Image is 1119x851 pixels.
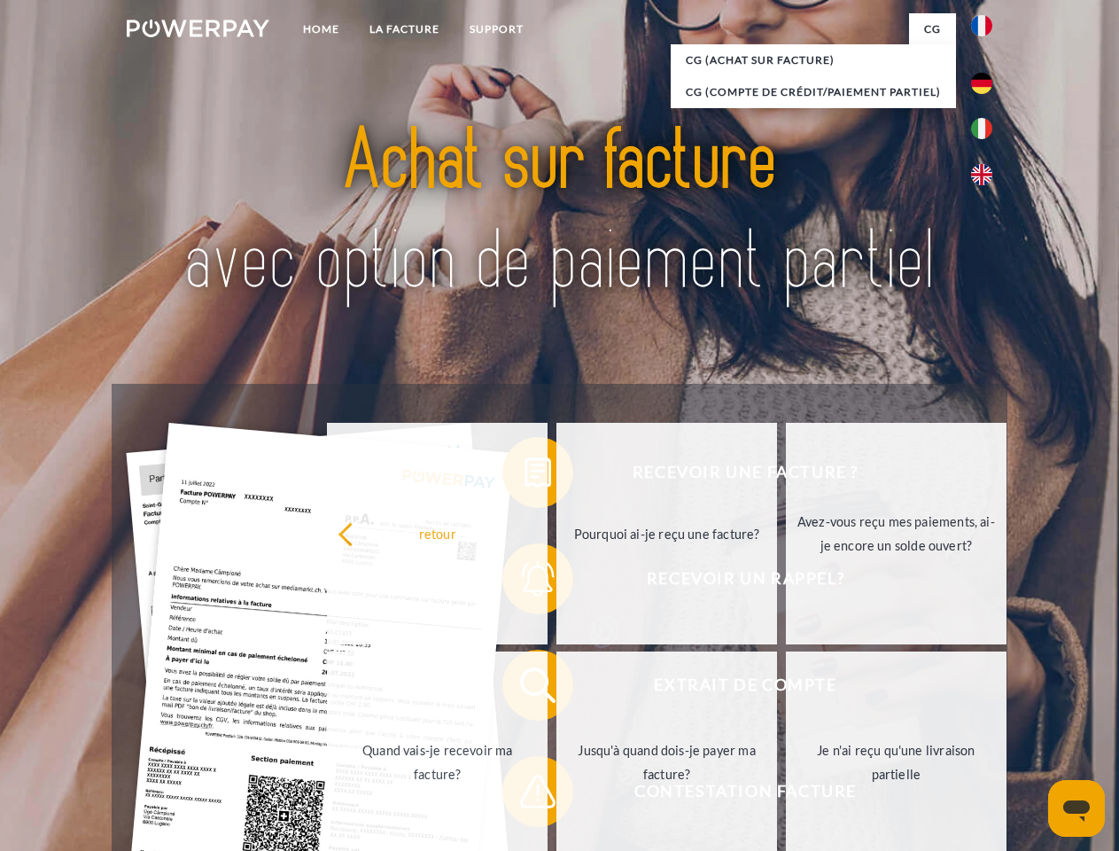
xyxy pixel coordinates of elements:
a: Avez-vous reçu mes paiements, ai-je encore un solde ouvert? [786,423,1006,644]
a: LA FACTURE [354,13,455,45]
a: CG (Compte de crédit/paiement partiel) [671,76,956,108]
div: Quand vais-je recevoir ma facture? [338,738,537,786]
a: CG (achat sur facture) [671,44,956,76]
a: Support [455,13,539,45]
img: title-powerpay_fr.svg [169,85,950,340]
a: Home [288,13,354,45]
img: it [971,118,992,139]
div: Jusqu'à quand dois-je payer ma facture? [567,738,766,786]
iframe: Bouton de lancement de la fenêtre de messagerie [1048,780,1105,837]
div: Pourquoi ai-je reçu une facture? [567,521,766,545]
img: fr [971,15,992,36]
img: en [971,164,992,185]
div: Je n'ai reçu qu'une livraison partielle [797,738,996,786]
div: retour [338,521,537,545]
div: Avez-vous reçu mes paiements, ai-je encore un solde ouvert? [797,510,996,558]
a: CG [909,13,956,45]
img: logo-powerpay-white.svg [127,20,269,37]
img: de [971,73,992,94]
